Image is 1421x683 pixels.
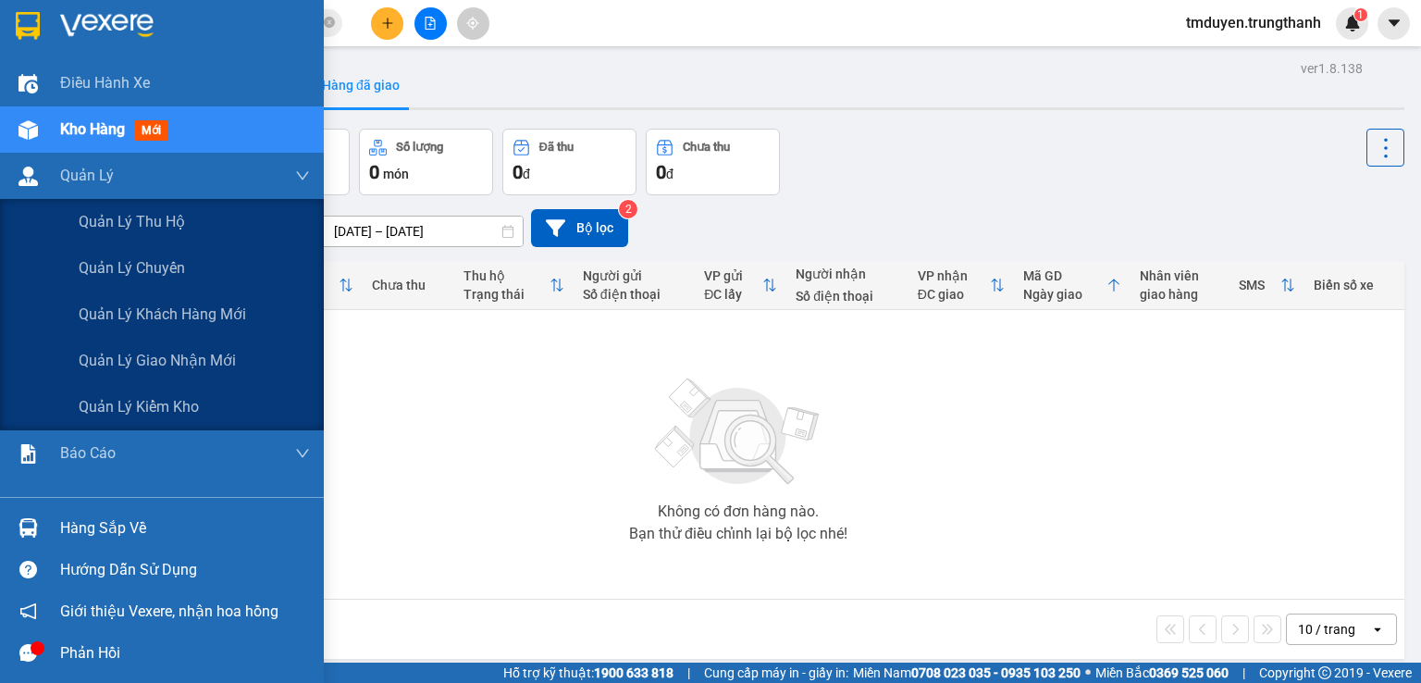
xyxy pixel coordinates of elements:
[324,17,335,28] span: close-circle
[307,63,414,107] button: Hàng đã giao
[539,141,574,154] div: Đã thu
[1354,8,1367,21] sup: 1
[1378,7,1410,40] button: caret-down
[79,303,246,326] span: Quản lý khách hàng mới
[79,256,185,279] span: Quản lý chuyến
[853,663,1081,683] span: Miền Nam
[60,164,114,187] span: Quản Lý
[918,287,990,302] div: ĐC giao
[371,7,403,40] button: plus
[656,161,666,183] span: 0
[424,17,437,30] span: file-add
[583,268,686,283] div: Người gửi
[1140,287,1219,302] div: giao hàng
[324,15,335,32] span: close-circle
[1242,663,1245,683] span: |
[704,268,762,283] div: VP gửi
[359,129,493,195] button: Số lượng0món
[369,161,379,183] span: 0
[60,640,310,667] div: Phản hồi
[60,71,150,94] span: Điều hành xe
[19,74,38,93] img: warehouse-icon
[16,12,40,40] img: logo-vxr
[457,7,489,40] button: aim
[60,600,278,623] span: Giới thiệu Vexere, nhận hoa hồng
[908,261,1014,310] th: Toggle SortBy
[1370,622,1385,637] svg: open
[1357,8,1364,21] span: 1
[19,644,37,662] span: message
[695,261,786,310] th: Toggle SortBy
[19,561,37,578] span: question-circle
[1298,620,1355,639] div: 10 / trang
[414,7,447,40] button: file-add
[79,395,199,418] span: Quản lý kiểm kho
[683,141,730,154] div: Chưa thu
[79,210,185,233] span: Quản lý thu hộ
[463,268,550,283] div: Thu hộ
[321,217,523,246] input: Select a date range.
[1229,261,1304,310] th: Toggle SortBy
[1085,669,1091,677] span: ⚪️
[523,167,530,181] span: đ
[619,200,637,218] sup: 2
[19,602,37,620] span: notification
[60,556,310,584] div: Hướng dẫn sử dụng
[60,515,310,542] div: Hàng sắp về
[646,129,780,195] button: Chưa thu0đ
[503,663,673,683] span: Hỗ trợ kỹ thuật:
[704,663,848,683] span: Cung cấp máy in - giấy in:
[134,120,168,141] span: mới
[1301,58,1363,79] div: ver 1.8.138
[583,287,686,302] div: Số điện thoại
[295,168,310,183] span: down
[383,167,409,181] span: món
[60,120,125,138] span: Kho hàng
[629,527,847,541] div: Bạn thử điều chỉnh lại bộ lọc nhé!
[658,504,819,519] div: Không có đơn hàng nào.
[1023,287,1107,302] div: Ngày giao
[1344,15,1361,31] img: icon-new-feature
[646,367,831,497] img: svg+xml;base64,PHN2ZyBjbGFzcz0ibGlzdC1wbHVnX19zdmciIHhtbG5zPSJodHRwOi8vd3d3LnczLm9yZy8yMDAwL3N2Zy...
[1023,268,1107,283] div: Mã GD
[704,287,762,302] div: ĐC lấy
[502,129,636,195] button: Đã thu0đ
[1318,666,1331,679] span: copyright
[381,17,394,30] span: plus
[1014,261,1131,310] th: Toggle SortBy
[666,167,673,181] span: đ
[60,441,116,465] span: Báo cáo
[1095,663,1229,683] span: Miền Bắc
[396,141,443,154] div: Số lượng
[79,349,236,372] span: Quản lý giao nhận mới
[372,278,445,292] div: Chưa thu
[687,663,690,683] span: |
[918,268,990,283] div: VP nhận
[19,167,38,186] img: warehouse-icon
[19,444,38,464] img: solution-icon
[1386,15,1402,31] span: caret-down
[911,665,1081,680] strong: 0708 023 035 - 0935 103 250
[1314,278,1395,292] div: Biển số xe
[1140,268,1219,283] div: Nhân viên
[295,446,310,461] span: down
[513,161,523,183] span: 0
[796,267,899,281] div: Người nhận
[463,287,550,302] div: Trạng thái
[531,209,628,247] button: Bộ lọc
[454,261,574,310] th: Toggle SortBy
[19,120,38,140] img: warehouse-icon
[1149,665,1229,680] strong: 0369 525 060
[796,289,899,304] div: Số điện thoại
[594,665,673,680] strong: 1900 633 818
[466,17,479,30] span: aim
[1239,278,1280,292] div: SMS
[1171,11,1336,34] span: tmduyen.trungthanh
[19,518,38,538] img: warehouse-icon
